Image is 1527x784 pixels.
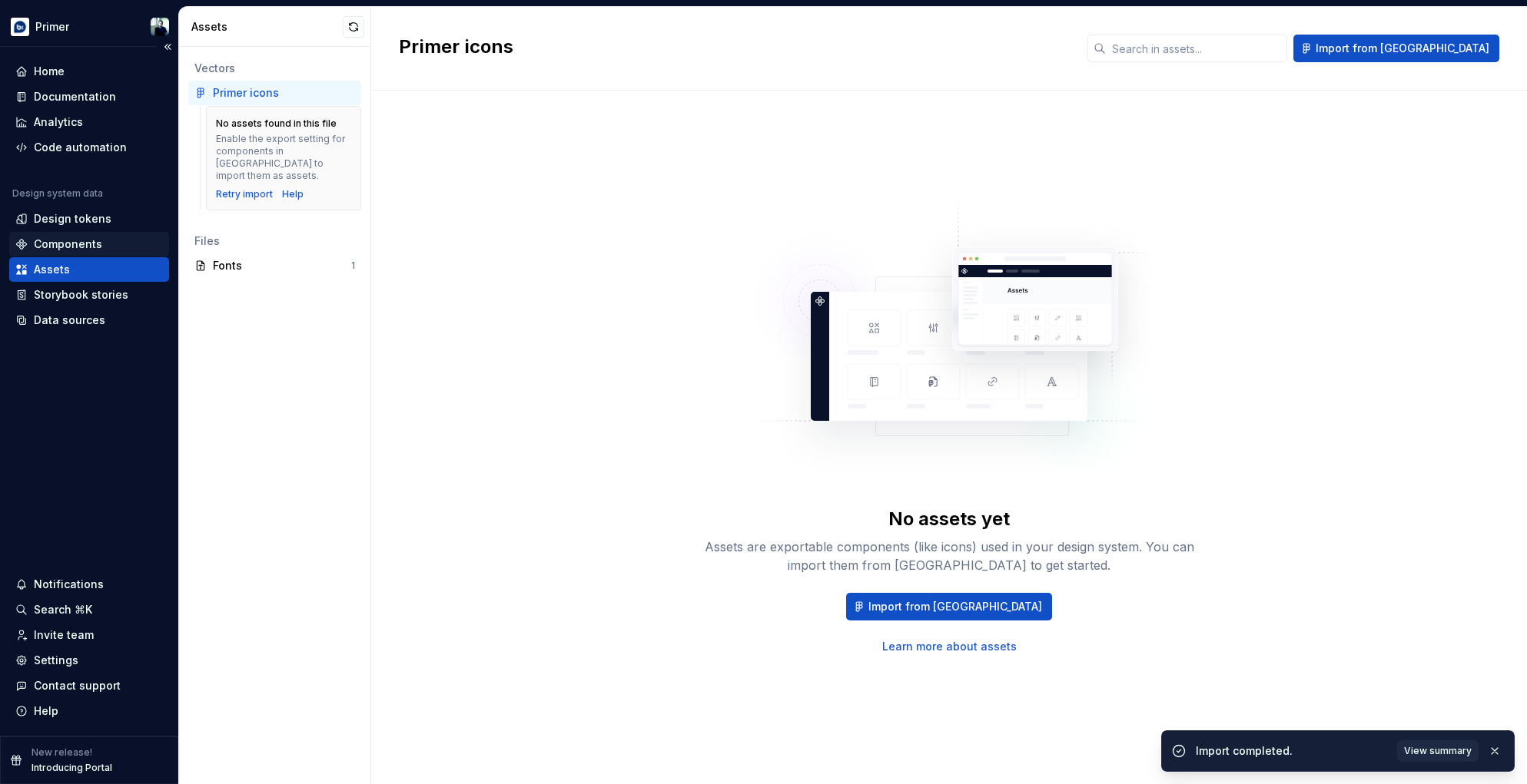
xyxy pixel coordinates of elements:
button: Collapse sidebar [157,36,178,58]
div: Primer icons [213,85,279,101]
button: PrimerShane O'Neill [3,10,175,43]
a: Code automation [9,135,169,160]
a: Help [282,188,304,200]
div: Code automation [34,140,127,155]
div: Enable the export setting for components in [GEOGRAPHIC_DATA] to import them as assets. [216,133,351,182]
div: Files [194,233,355,249]
img: Shane O'Neill [151,18,169,36]
a: Documentation [9,84,169,109]
button: Search ⌘K [9,597,169,622]
button: Contact support [9,673,169,698]
div: Import completed. [1196,743,1388,759]
div: 1 [351,260,355,272]
img: d177ba8e-e3fd-4a4c-acd4-2f63079db987.png [11,18,29,36]
button: Import from [GEOGRAPHIC_DATA] [1293,35,1499,62]
div: Help [34,703,58,719]
div: Assets are exportable components (like icons) used in your design system. You can import them fro... [703,538,1195,574]
span: Import from [GEOGRAPHIC_DATA] [1316,41,1489,56]
button: Import from [GEOGRAPHIC_DATA] [846,593,1052,620]
div: Fonts [213,258,351,273]
a: Analytics [9,110,169,134]
a: Assets [9,257,169,282]
div: Home [34,64,65,79]
span: View summary [1404,745,1472,757]
button: Help [9,699,169,723]
div: Notifications [34,577,104,592]
p: New release! [32,746,92,759]
div: Data sources [34,313,105,328]
a: Storybook stories [9,283,169,307]
div: Assets [191,19,343,35]
input: Search in assets... [1106,35,1287,62]
a: Data sources [9,308,169,332]
div: Contact support [34,678,121,693]
h2: Primer icons [399,35,1069,59]
a: Home [9,59,169,84]
button: Notifications [9,572,169,597]
div: Analytics [34,114,83,130]
button: Retry import [216,188,273,200]
div: Storybook stories [34,287,128,303]
div: Design tokens [34,211,111,227]
a: Fonts1 [188,253,361,278]
button: View summary [1397,740,1479,762]
div: Documentation [34,89,116,104]
div: Design system data [12,187,103,200]
div: No assets yet [888,507,1010,531]
p: Introducing Portal [32,762,112,774]
div: Invite team [34,627,94,643]
div: Vectors [194,61,355,76]
a: Components [9,232,169,256]
div: No assets found in this file [216,117,337,130]
a: Settings [9,648,169,673]
a: Invite team [9,623,169,647]
div: Settings [34,653,78,668]
div: Primer [35,19,69,35]
a: Primer icons [188,81,361,105]
div: Assets [34,262,70,277]
div: Components [34,237,102,252]
div: Search ⌘K [34,602,92,617]
a: Design tokens [9,207,169,231]
a: Learn more about assets [882,639,1017,654]
span: Import from [GEOGRAPHIC_DATA] [868,599,1042,614]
